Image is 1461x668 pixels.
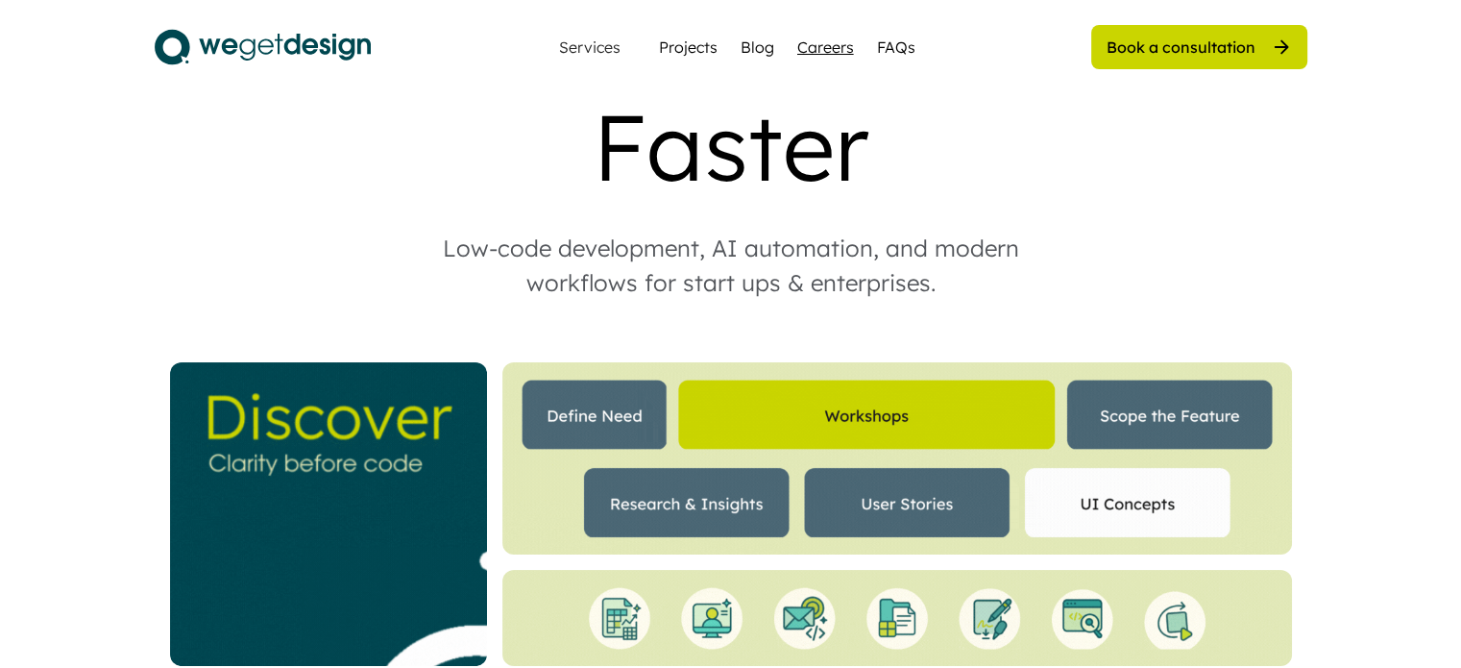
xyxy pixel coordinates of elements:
a: Blog [741,36,774,59]
a: FAQs [877,36,915,59]
a: Careers [797,36,854,59]
div: Book a consultation [1107,37,1255,58]
img: Website%20Landing%20%284%29.gif [502,362,1292,555]
div: Low-code development, AI automation, and modern workflows for start ups & enterprises. [404,231,1058,300]
img: _Website%20Square%20V2%20%282%29.gif [170,362,487,666]
img: Bottom%20Landing%20%281%29.gif [502,570,1292,666]
img: logo.svg [155,23,371,71]
div: Services [551,39,628,55]
a: Projects [659,36,718,59]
